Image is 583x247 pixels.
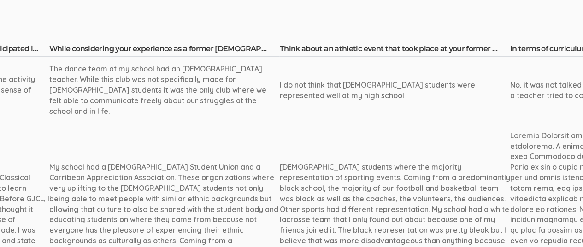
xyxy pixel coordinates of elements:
[279,44,510,57] th: Think about an athletic event that took place at your former high school How were [DEMOGRAPHIC_DA...
[537,203,583,247] iframe: Chat Widget
[49,64,279,116] div: The dance team at my school had an [DEMOGRAPHIC_DATA] teacher. While this club was not specifical...
[279,80,510,101] div: I do not think that [DEMOGRAPHIC_DATA] students were represented well at my high school
[49,44,279,57] th: While considering your experience as a former [DEMOGRAPHIC_DATA] high school student, describe a ...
